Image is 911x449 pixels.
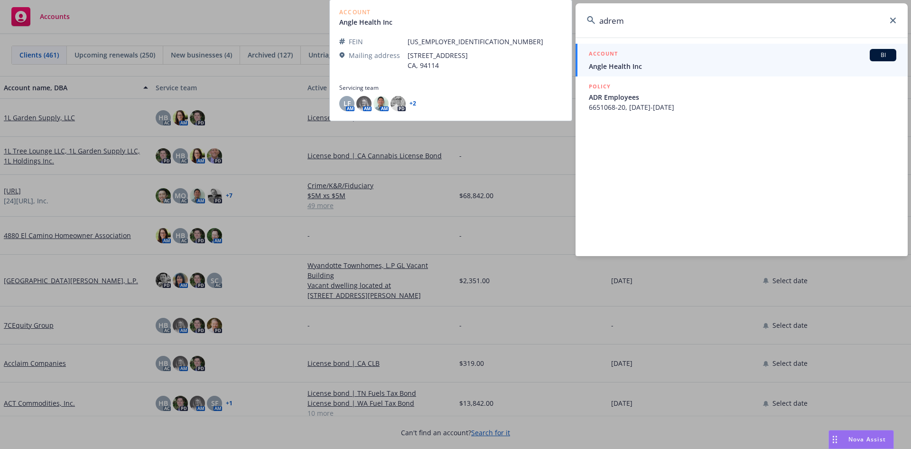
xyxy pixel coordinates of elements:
h5: ACCOUNT [589,49,618,60]
input: Search... [576,3,908,38]
span: BI [874,51,892,59]
span: 6651068-20, [DATE]-[DATE] [589,102,896,112]
a: POLICYADR Employees6651068-20, [DATE]-[DATE] [576,76,908,117]
a: ACCOUNTBIAngle Health Inc [576,44,908,76]
div: Drag to move [829,430,841,449]
span: Angle Health Inc [589,61,896,71]
span: ADR Employees [589,92,896,102]
button: Nova Assist [828,430,894,449]
span: Nova Assist [848,435,886,443]
h5: POLICY [589,82,611,91]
